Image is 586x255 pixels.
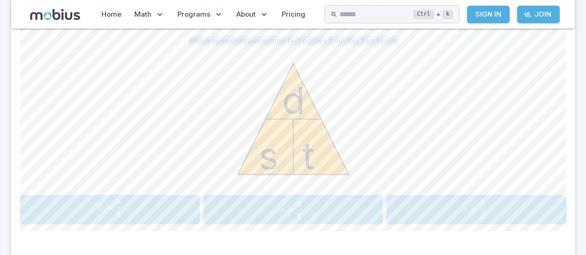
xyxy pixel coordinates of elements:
[177,9,210,19] span: Programs
[279,4,308,25] a: Pricing
[298,210,302,221] span: t
[413,10,434,19] kbd: Ctrl
[189,36,398,46] p: Which speed/distance/time fact comes from this fact family
[282,77,305,122] text: d
[442,10,453,19] kbd: k
[236,9,256,19] span: About
[467,6,510,23] a: Sign In
[464,203,467,214] span: s
[134,9,151,19] span: Math
[106,201,113,213] span: =
[121,199,122,210] span: ​
[280,204,284,215] span: s
[286,204,293,215] span: =
[117,208,121,220] span: t
[482,197,485,208] span: t
[486,199,487,212] span: ​
[517,6,560,23] a: Join
[302,133,315,178] text: t
[302,199,303,212] span: ​
[297,198,302,209] span: d
[98,201,103,213] span: d
[99,4,124,25] a: Home
[481,210,486,221] span: d
[117,195,121,206] span: s
[470,203,477,214] span: =
[258,133,278,178] text: s
[413,9,453,20] div: +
